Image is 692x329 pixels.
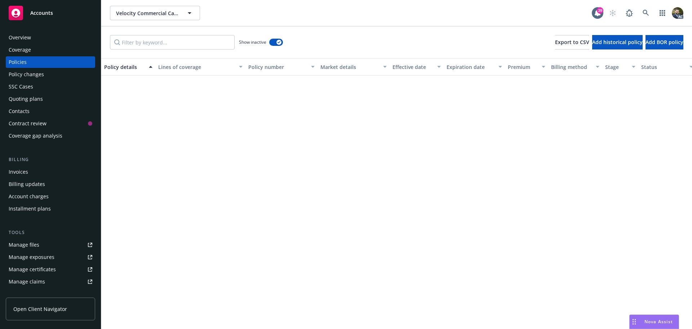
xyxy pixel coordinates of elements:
[548,58,602,75] button: Billing method
[597,7,603,14] div: 39
[6,44,95,56] a: Coverage
[30,10,53,16] span: Accounts
[641,63,685,71] div: Status
[646,35,683,49] button: Add BOR policy
[6,251,95,263] a: Manage exposures
[602,58,638,75] button: Stage
[392,63,433,71] div: Effective date
[320,63,379,71] div: Market details
[592,35,643,49] button: Add historical policy
[9,264,56,275] div: Manage certificates
[248,63,307,71] div: Policy number
[9,44,31,56] div: Coverage
[6,118,95,129] a: Contract review
[447,63,494,71] div: Expiration date
[605,63,627,71] div: Stage
[9,251,54,263] div: Manage exposures
[672,7,683,19] img: photo
[6,288,95,300] a: Manage BORs
[9,32,31,43] div: Overview
[6,32,95,43] a: Overview
[508,63,537,71] div: Premium
[555,39,589,46] span: Export to CSV
[9,288,43,300] div: Manage BORs
[622,6,636,20] a: Report a Bug
[158,63,235,71] div: Lines of coverage
[6,264,95,275] a: Manage certificates
[6,239,95,251] a: Manage files
[6,81,95,92] a: SSC Cases
[639,6,653,20] a: Search
[104,63,145,71] div: Policy details
[9,203,51,215] div: Installment plans
[245,58,318,75] button: Policy number
[6,166,95,178] a: Invoices
[6,178,95,190] a: Billing updates
[101,58,155,75] button: Policy details
[6,105,95,117] a: Contacts
[110,6,200,20] button: Velocity Commercial Capital
[9,56,27,68] div: Policies
[655,6,670,20] a: Switch app
[9,178,45,190] div: Billing updates
[6,56,95,68] a: Policies
[9,105,30,117] div: Contacts
[390,58,444,75] button: Effective date
[551,63,591,71] div: Billing method
[9,81,33,92] div: SSC Cases
[6,191,95,202] a: Account charges
[9,130,62,142] div: Coverage gap analysis
[6,156,95,163] div: Billing
[629,315,679,329] button: Nova Assist
[6,276,95,287] a: Manage claims
[9,239,39,251] div: Manage files
[6,3,95,23] a: Accounts
[644,319,673,325] span: Nova Assist
[505,58,548,75] button: Premium
[6,93,95,105] a: Quoting plans
[239,39,266,45] span: Show inactive
[444,58,505,75] button: Expiration date
[9,93,43,105] div: Quoting plans
[9,69,44,80] div: Policy changes
[630,315,639,329] div: Drag to move
[110,35,235,49] input: Filter by keyword...
[646,39,683,46] span: Add BOR policy
[9,118,46,129] div: Contract review
[9,276,45,287] div: Manage claims
[555,35,589,49] button: Export to CSV
[13,305,67,313] span: Open Client Navigator
[6,203,95,215] a: Installment plans
[155,58,245,75] button: Lines of coverage
[592,39,643,46] span: Add historical policy
[6,69,95,80] a: Policy changes
[116,9,178,17] span: Velocity Commercial Capital
[9,191,49,202] div: Account charges
[605,6,620,20] a: Start snowing
[318,58,390,75] button: Market details
[6,130,95,142] a: Coverage gap analysis
[9,166,28,178] div: Invoices
[6,229,95,236] div: Tools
